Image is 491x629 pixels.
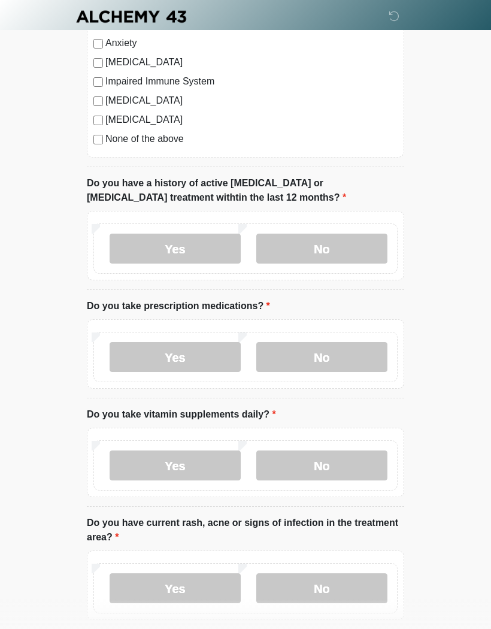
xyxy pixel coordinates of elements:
[105,132,398,146] label: None of the above
[256,450,387,480] label: No
[87,516,404,545] label: Do you have current rash, acne or signs of infection in the treatment area?
[93,58,103,68] input: [MEDICAL_DATA]
[110,450,241,480] label: Yes
[110,342,241,372] label: Yes
[256,234,387,264] label: No
[105,36,398,50] label: Anxiety
[110,234,241,264] label: Yes
[93,96,103,106] input: [MEDICAL_DATA]
[87,176,404,205] label: Do you have a history of active [MEDICAL_DATA] or [MEDICAL_DATA] treatment withtin the last 12 mo...
[105,113,398,127] label: [MEDICAL_DATA]
[93,135,103,144] input: None of the above
[93,39,103,49] input: Anxiety
[75,9,187,24] img: Alchemy 43 Logo
[93,77,103,87] input: Impaired Immune System
[105,74,398,89] label: Impaired Immune System
[93,116,103,125] input: [MEDICAL_DATA]
[87,299,270,313] label: Do you take prescription medications?
[87,407,276,422] label: Do you take vitamin supplements daily?
[110,573,241,603] label: Yes
[105,93,398,108] label: [MEDICAL_DATA]
[256,342,387,372] label: No
[105,55,398,69] label: [MEDICAL_DATA]
[256,573,387,603] label: No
